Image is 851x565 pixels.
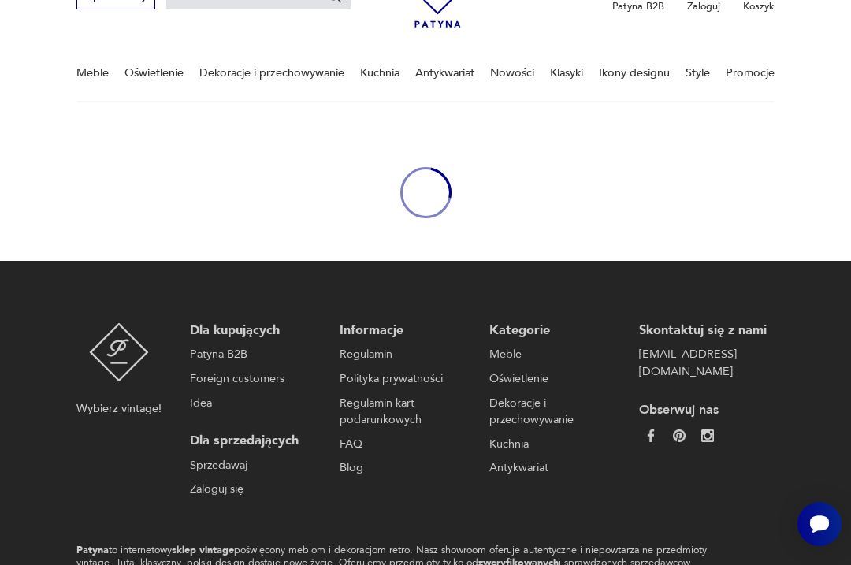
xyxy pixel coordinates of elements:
a: Blog [340,459,468,477]
strong: sklep vintage [172,543,234,557]
p: Obserwuj nas [639,402,767,419]
p: Dla sprzedających [190,433,318,450]
a: Sprzedawaj [190,457,318,474]
a: Antykwariat [489,459,618,477]
a: Kuchnia [489,436,618,453]
a: Regulamin [340,346,468,363]
a: Oświetlenie [124,46,184,100]
a: Klasyki [550,46,583,100]
img: 37d27d81a828e637adc9f9cb2e3d3a8a.webp [673,429,686,442]
a: Dekoracje i przechowywanie [199,46,344,100]
img: da9060093f698e4c3cedc1453eec5031.webp [645,429,657,442]
p: Informacje [340,322,468,340]
a: Zaloguj się [190,481,318,498]
a: Idea [190,395,318,412]
p: Kategorie [489,322,618,340]
a: Antykwariat [415,46,474,100]
img: Patyna - sklep z meblami i dekoracjami vintage [89,322,150,383]
p: Dla kupujących [190,322,318,340]
iframe: Smartsupp widget button [797,502,842,546]
a: Regulamin kart podarunkowych [340,395,468,429]
strong: Patyna [76,543,109,557]
a: Ikony designu [599,46,670,100]
a: Style [686,46,710,100]
a: Meble [489,346,618,363]
a: Oświetlenie [489,370,618,388]
a: [EMAIL_ADDRESS][DOMAIN_NAME] [639,346,767,380]
a: Dekoracje i przechowywanie [489,395,618,429]
img: c2fd9cf7f39615d9d6839a72ae8e59e5.webp [701,429,714,442]
p: Wybierz vintage! [76,400,162,418]
a: Foreign customers [190,370,318,388]
p: Skontaktuj się z nami [639,322,767,340]
a: Nowości [490,46,534,100]
a: FAQ [340,436,468,453]
a: Kuchnia [360,46,399,100]
a: Patyna B2B [190,346,318,363]
a: Polityka prywatności [340,370,468,388]
a: Promocje [726,46,775,100]
a: Meble [76,46,109,100]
